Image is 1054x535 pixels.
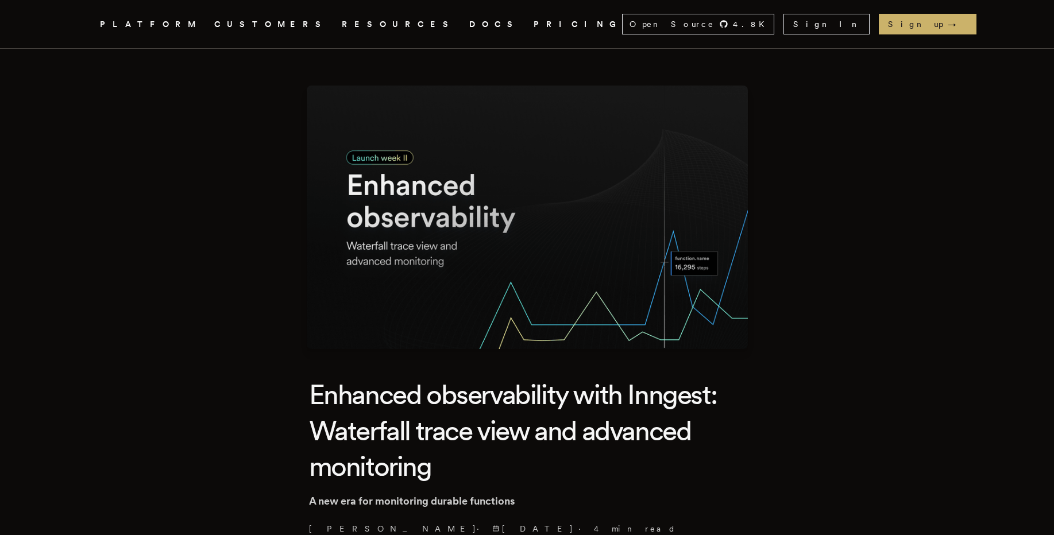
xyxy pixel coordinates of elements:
a: DOCS [469,17,520,32]
a: PRICING [534,17,622,32]
p: [PERSON_NAME] · · [309,523,746,534]
span: [DATE] [492,523,574,534]
img: Featured image for Enhanced observability with Inngest: Waterfall trace view and advanced monitor... [307,86,748,349]
p: A new era for monitoring durable functions [309,493,746,509]
span: Open Source [630,18,715,30]
a: CUSTOMERS [214,17,328,32]
span: 4 min read [594,523,676,534]
a: Sign In [783,14,870,34]
span: → [948,18,967,30]
a: Sign up [879,14,976,34]
button: RESOURCES [342,17,455,32]
span: 4.8 K [733,18,771,30]
button: PLATFORM [100,17,200,32]
h1: Enhanced observability with Inngest: Waterfall trace view and advanced monitoring [309,377,746,484]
